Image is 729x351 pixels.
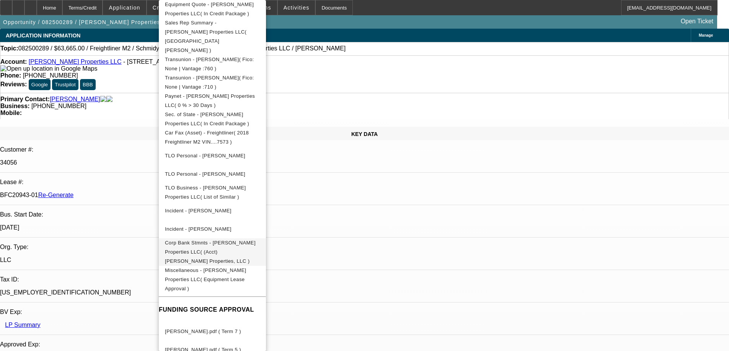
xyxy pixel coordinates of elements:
[165,185,246,200] span: TLO Business - [PERSON_NAME] Properties LLC( List of Similar )
[165,112,249,126] span: Sec. of State - [PERSON_NAME] Properties LLC( In Credit Package )
[159,183,266,202] button: TLO Business - Truelove Properties LLC( List of Similar )
[165,171,245,177] span: TLO Personal - [PERSON_NAME]
[159,202,266,220] button: Incident - Truelove, Melissa
[159,18,266,55] button: Sales Rep Summary - Truelove Properties LLC( Mansfield, Jeff )
[159,165,266,183] button: TLO Personal - Truelove, Jeff
[165,93,255,108] span: Paynet - [PERSON_NAME] Properties LLC( 0 % > 30 Days )
[159,110,266,128] button: Sec. of State - Truelove Properties LLC( In Credit Package )
[165,57,254,71] span: Transunion - [PERSON_NAME]( Fico: None | Vantage :760 )
[159,322,266,341] button: TRUELOVE.pdf ( Term 7 )
[165,240,256,264] span: Corp Bank Stmnts - [PERSON_NAME] Properties LLC( (Acct) [PERSON_NAME] Properties, LLC )
[159,305,266,314] h4: FUNDING SOURCE APPROVAL
[159,55,266,73] button: Transunion - Truelove, Melissa( Fico: None | Vantage :760 )
[159,220,266,238] button: Incident - Truelove, Jeff
[165,75,254,90] span: Transunion - [PERSON_NAME]( Fico: None | Vantage :710 )
[159,266,266,293] button: Miscellaneous - Truelove Properties LLC( Equipment Lease Approval )
[165,2,254,16] span: Equipment Quote - [PERSON_NAME] Properties LLC( In Credit Package )
[165,267,246,291] span: Miscellaneous - [PERSON_NAME] Properties LLC( Equipment Lease Approval )
[165,226,232,232] span: Incident - [PERSON_NAME]
[159,238,266,266] button: Corp Bank Stmnts - Truelove Properties LLC( (Acct) Truelove Properties, LLC )
[165,153,245,159] span: TLO Personal - [PERSON_NAME]
[159,73,266,92] button: Transunion - Truelove, Jeff( Fico: None | Vantage :710 )
[159,128,266,147] button: Car Fax (Asset) - Freightliner( 2018 Freightliner M2 VIN....7573 )
[159,92,266,110] button: Paynet - Truelove Properties LLC( 0 % > 30 Days )
[165,130,249,145] span: Car Fax (Asset) - Freightliner( 2018 Freightliner M2 VIN....7573 )
[165,208,232,214] span: Incident - [PERSON_NAME]
[159,147,266,165] button: TLO Personal - Truelove, Melissa
[165,328,241,334] span: [PERSON_NAME].pdf ( Term 7 )
[165,20,246,53] span: Sales Rep Summary - [PERSON_NAME] Properties LLC( [GEOGRAPHIC_DATA][PERSON_NAME] )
